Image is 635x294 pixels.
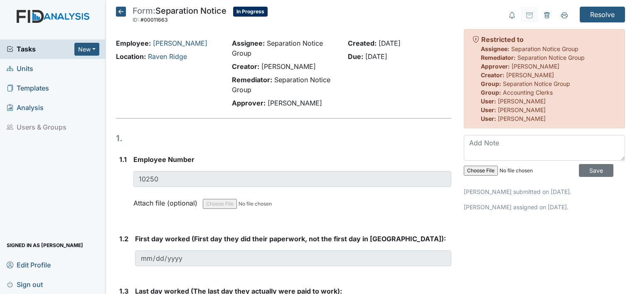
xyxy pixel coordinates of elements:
span: Employee Number [133,155,194,164]
span: [PERSON_NAME] [498,98,546,105]
strong: Approver: [481,63,510,70]
span: First day worked (First day they did their paperwork, not the first day in [GEOGRAPHIC_DATA]): [135,235,446,243]
span: [PERSON_NAME] [261,62,316,71]
span: Separation Notice Group [517,54,585,61]
strong: Location: [116,52,146,61]
strong: Assignee: [481,45,509,52]
span: Signed in as [PERSON_NAME] [7,239,83,252]
strong: Created: [348,39,377,47]
div: Separation Notice [133,7,226,25]
span: [PERSON_NAME] [506,71,554,78]
p: [PERSON_NAME] submitted on [DATE]. [464,187,625,196]
span: [PERSON_NAME] [512,63,559,70]
strong: Assignee: [232,39,265,47]
span: Units [7,62,33,75]
h1: 1. [116,132,451,145]
strong: Creator: [232,62,259,71]
span: Analysis [7,101,44,114]
span: Separation Notice Group [232,39,323,57]
a: Tasks [7,44,74,54]
input: Save [579,164,613,177]
span: [PERSON_NAME] [498,106,546,113]
strong: Remediator: [481,54,516,61]
span: Templates [7,82,49,95]
strong: User: [481,106,496,113]
span: [PERSON_NAME] [268,99,322,107]
span: #00011663 [140,17,168,23]
strong: Employee: [116,39,151,47]
strong: Restricted to [481,35,524,44]
label: Attach file (optional) [133,194,201,208]
span: Edit Profile [7,258,51,271]
span: Sign out [7,278,43,291]
span: Separation Notice Group [503,80,570,87]
span: In Progress [233,7,268,17]
span: Accounting Clerks [503,89,553,96]
span: [DATE] [379,39,401,47]
strong: Creator: [481,71,505,78]
label: 1.2 [119,234,128,244]
strong: User: [481,115,496,122]
strong: Due: [348,52,363,61]
strong: Remediator: [232,76,272,84]
strong: User: [481,98,496,105]
span: [DATE] [365,52,387,61]
span: Separation Notice Group [511,45,578,52]
button: New [74,43,99,56]
p: [PERSON_NAME] assigned on [DATE]. [464,203,625,211]
strong: Group: [481,89,501,96]
span: Separation Notice Group [232,76,330,94]
span: ID: [133,17,139,23]
span: Form: [133,6,155,16]
label: 1.1 [119,154,127,164]
input: Resolve [580,7,625,22]
a: Raven Ridge [148,52,187,61]
strong: Group: [481,80,501,87]
a: [PERSON_NAME] [153,39,207,47]
strong: Approver: [232,99,266,107]
span: [PERSON_NAME] [498,115,546,122]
